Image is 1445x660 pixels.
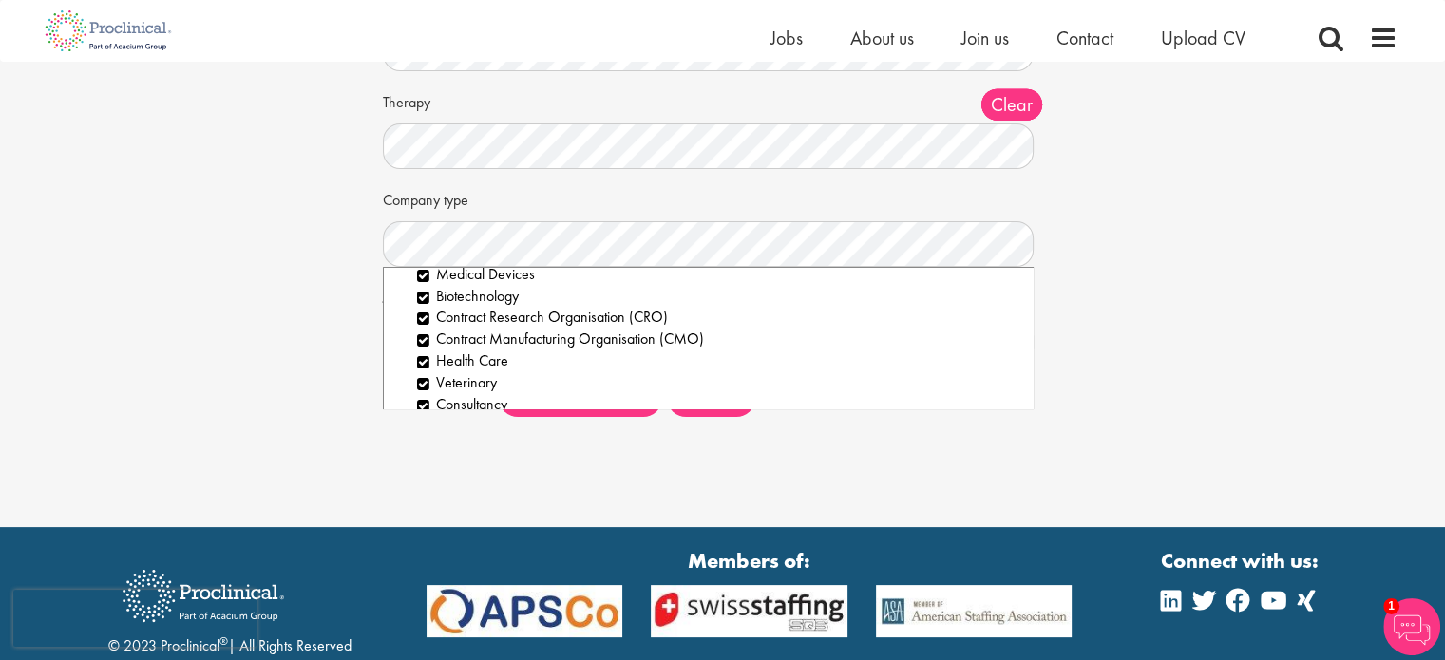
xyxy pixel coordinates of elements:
[637,585,862,637] img: APSCo
[1056,26,1113,50] a: Contact
[862,585,1087,637] img: APSCo
[1383,598,1440,655] img: Chatbot
[417,329,1019,350] li: Contract Manufacturing Organisation (CMO)
[1161,26,1245,50] a: Upload CV
[981,89,1042,121] span: Clear
[770,26,803,50] a: Jobs
[417,372,1019,394] li: Veterinary
[1161,546,1322,575] strong: Connect with us:
[383,183,485,212] label: Company type
[417,307,1019,329] li: Contract Research Organisation (CRO)
[417,264,1019,286] li: Medical Devices
[108,556,352,657] div: © 2023 Proclinical | All Rights Reserved
[850,26,914,50] a: About us
[383,85,485,114] label: Therapy
[1383,598,1399,614] span: 1
[427,546,1073,575] strong: Members of:
[13,590,257,647] iframe: reCAPTCHA
[108,556,298,635] img: Proclinical Recruitment
[417,350,1019,372] li: Health Care
[219,633,228,649] sup: ®
[412,585,637,637] img: APSCo
[417,394,1019,416] li: Consultancy
[961,26,1009,50] a: Join us
[417,286,1019,308] li: Biotechnology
